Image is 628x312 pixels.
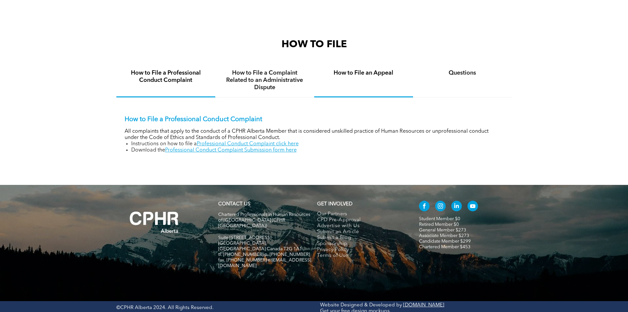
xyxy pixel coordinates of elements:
[317,202,352,207] span: GET INVOLVED
[218,212,310,228] span: Chartered Professionals in Human Resources of [GEOGRAPHIC_DATA] (CPHR [GEOGRAPHIC_DATA])
[419,239,471,244] a: Candidate Member $299
[467,201,478,213] a: youtube
[419,233,469,238] a: Associate Member $273
[419,217,460,221] a: Student Member $0
[197,141,299,147] a: Professional Conduct Complaint click here
[435,201,446,213] a: instagram
[125,128,504,141] p: All complaints that apply to the conduct of a CPHR Alberta Member that is considered unskilled pr...
[116,198,192,246] img: A white background with a few lines on it
[317,247,405,253] a: Privacy Policy
[317,217,405,223] a: CPD Pre-Approval
[320,69,407,77] h4: How to File an Appeal
[419,228,466,232] a: General Member $273
[116,305,214,310] span: ©CPHR Alberta 2024. All Rights Reserved.
[221,69,308,91] h4: How to File a Complaint Related to an Administrative Dispute
[218,235,271,240] span: Suite [STREET_ADDRESS]
[317,253,405,259] a: Terms of Use
[419,245,470,249] a: Chartered Member $453
[218,252,310,257] span: tf. [PHONE_NUMBER] p. [PHONE_NUMBER]
[451,201,462,213] a: linkedin
[317,235,405,241] a: Submit a Blog
[317,241,405,247] a: Sponsorship
[131,147,504,154] li: Download the
[122,69,209,84] h4: How to File a Professional Conduct Complaint
[320,303,402,308] a: Website Designed & Developed by
[218,202,250,207] a: CONTACT US
[419,201,430,213] a: facebook
[165,148,297,153] a: Professional Conduct Complaint Submission form here
[317,229,405,235] a: Submit an Article
[317,223,405,229] a: Advertise with Us
[317,211,405,217] a: Our Partners
[419,69,506,77] h4: Questions
[131,141,504,147] li: Instructions on how to file a
[419,222,459,227] a: Retired Member $0
[218,258,311,268] span: fax. [PHONE_NUMBER] e:[EMAIL_ADDRESS][DOMAIN_NAME]
[282,40,347,50] span: HOW TO FILE
[218,241,302,251] span: [GEOGRAPHIC_DATA], [GEOGRAPHIC_DATA] Canada T2G 1A1
[403,303,444,308] a: [DOMAIN_NAME]
[125,116,504,123] p: How to File a Professional Conduct Complaint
